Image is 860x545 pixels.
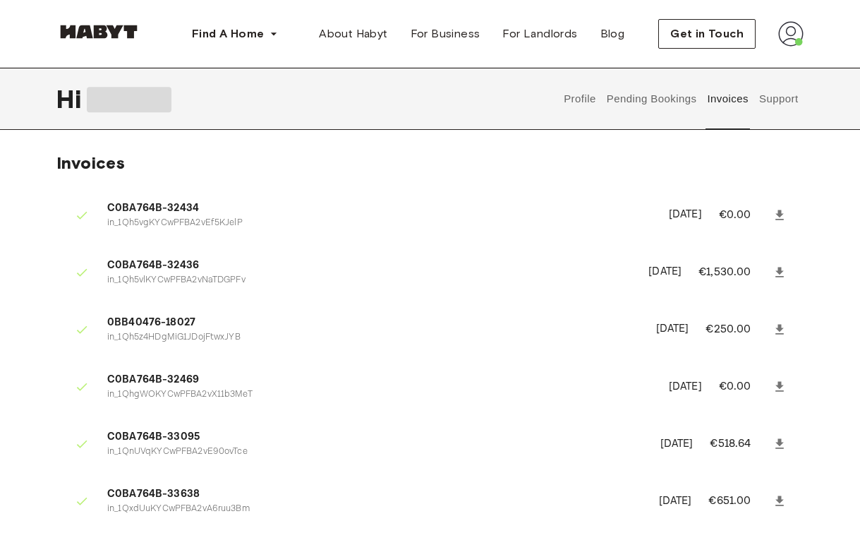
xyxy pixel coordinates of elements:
span: C0BA764B-33638 [107,486,642,503]
p: in_1QhgWOKYCwPFBA2vX11b3MeT [107,388,652,402]
p: in_1QnUVqKYCwPFBA2vE90ovTce [107,445,643,459]
p: [DATE] [669,379,702,395]
p: in_1Qh5vgKYCwPFBA2vEf5KJelP [107,217,652,230]
p: €518.64 [710,436,770,453]
div: user profile tabs [559,68,804,130]
span: C0BA764B-32469 [107,372,652,388]
p: €1,530.00 [698,264,770,281]
span: Blog [600,25,625,42]
span: Get in Touch [670,25,744,42]
p: in_1Qh5z4HDgMiG1JDojFtwxJYB [107,331,639,345]
button: Get in Touch [658,19,756,49]
span: Find A Home [192,25,264,42]
p: [DATE] [660,436,694,453]
span: Invoices [56,152,125,173]
span: Hi [56,84,87,114]
a: Blog [589,20,636,48]
span: For Landlords [502,25,577,42]
span: For Business [411,25,480,42]
span: 0BB40476-18027 [107,315,639,331]
a: For Landlords [491,20,588,48]
button: Support [757,68,800,130]
button: Profile [562,68,598,130]
span: C0BA764B-32436 [107,258,631,274]
a: For Business [399,20,492,48]
p: [DATE] [656,321,689,337]
p: €651.00 [708,493,770,510]
p: €0.00 [719,378,770,395]
span: C0BA764B-33095 [107,429,643,445]
img: avatar [778,21,804,47]
p: €250.00 [705,321,770,338]
p: in_1Qh5vlKYCwPFBA2vNaTDGPFv [107,274,631,287]
span: About Habyt [319,25,387,42]
button: Invoices [705,68,750,130]
button: Pending Bookings [605,68,698,130]
p: in_1QxdUuKYCwPFBA2vA6ruu3Bm [107,503,642,516]
a: About Habyt [308,20,399,48]
p: [DATE] [648,264,682,280]
p: [DATE] [669,207,702,223]
p: [DATE] [659,493,692,510]
span: C0BA764B-32434 [107,200,652,217]
img: Habyt [56,25,141,39]
p: €0.00 [719,207,770,224]
button: Find A Home [181,20,289,48]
